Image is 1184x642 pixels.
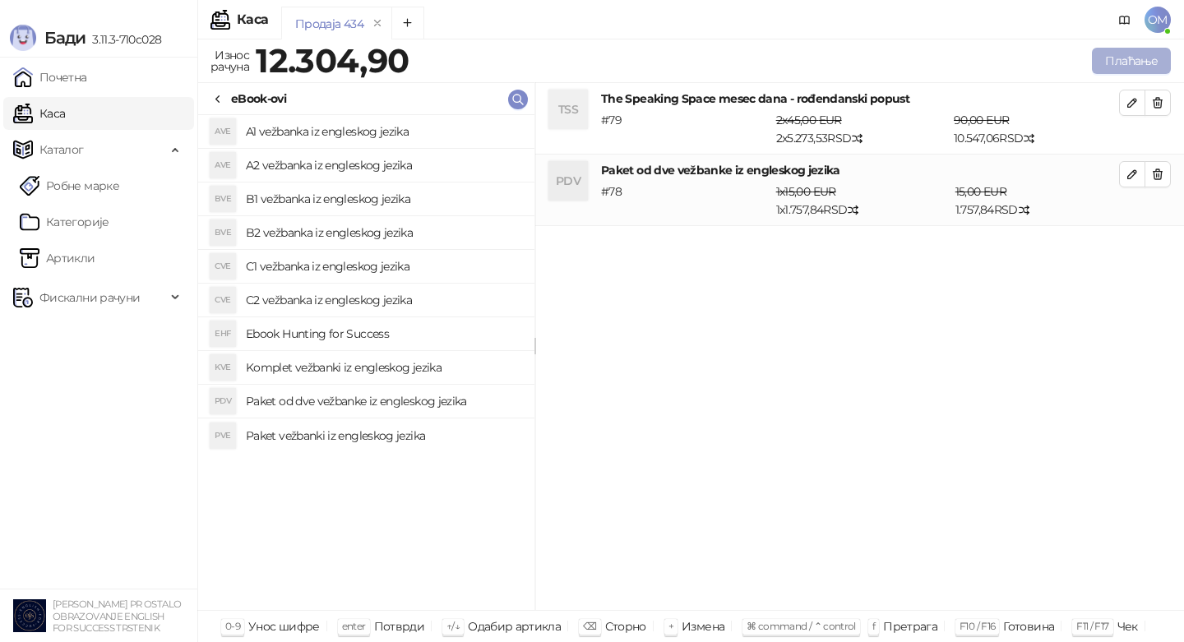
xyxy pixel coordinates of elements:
[367,16,388,30] button: remove
[1092,48,1171,74] button: Плаћање
[598,182,773,219] div: # 78
[955,184,1006,199] span: 15,00 EUR
[10,25,36,51] img: Logo
[1117,616,1138,637] div: Чек
[237,13,268,26] div: Каса
[210,118,236,145] div: AVE
[210,186,236,212] div: BVE
[248,616,320,637] div: Унос шифре
[583,620,596,632] span: ⌫
[246,321,521,347] h4: Ebook Hunting for Success
[246,152,521,178] h4: A2 vežbanka iz engleskog jezika
[548,161,588,201] div: PDV
[246,186,521,212] h4: B1 vežbanka iz engleskog jezika
[295,15,363,33] div: Продаја 434
[598,111,773,147] div: # 79
[225,620,240,632] span: 0-9
[210,152,236,178] div: AVE
[246,253,521,279] h4: C1 vežbanka iz engleskog jezika
[210,287,236,313] div: CVE
[776,113,842,127] span: 2 x 45,00 EUR
[210,253,236,279] div: CVE
[668,620,673,632] span: +
[872,620,875,632] span: f
[20,169,119,202] a: Робне марке
[39,133,84,166] span: Каталог
[601,161,1119,179] h4: Paket od dve vežbanke iz engleskog jezika
[210,321,236,347] div: EHF
[20,242,95,275] a: ArtikliАртикли
[13,61,87,94] a: Почетна
[773,111,950,147] div: 2 x 5.273,53 RSD
[231,90,286,108] div: eBook-ovi
[207,44,252,77] div: Износ рачуна
[342,620,366,632] span: enter
[954,113,1009,127] span: 90,00 EUR
[391,7,424,39] button: Add tab
[246,118,521,145] h4: A1 vežbanka iz engleskog jezika
[950,111,1122,147] div: 10.547,06 RSD
[548,90,588,129] div: TSS
[210,219,236,246] div: BVE
[44,28,86,48] span: Бади
[682,616,724,637] div: Измена
[20,206,109,238] a: Категорије
[960,620,995,632] span: F10 / F16
[246,219,521,246] h4: B2 vežbanka iz engleskog jezika
[952,182,1122,219] div: 1.757,84 RSD
[246,287,521,313] h4: C2 vežbanka iz engleskog jezika
[776,184,836,199] span: 1 x 15,00 EUR
[53,598,181,634] small: [PERSON_NAME] PR OSTALO OBRAZOVANJE ENGLISH FOR SUCCESS TRSTENIK
[198,115,534,610] div: grid
[468,616,561,637] div: Одабир артикла
[210,354,236,381] div: KVE
[605,616,646,637] div: Сторно
[13,599,46,632] img: 64x64-companyLogo-5398bb4f-6151-4620-a7ef-77195562e05f.png
[13,97,65,130] a: Каса
[246,354,521,381] h4: Komplet vežbanki iz engleskog jezika
[1112,7,1138,33] a: Документација
[1003,616,1054,637] div: Готовина
[773,182,952,219] div: 1 x 1.757,84 RSD
[446,620,460,632] span: ↑/↓
[246,423,521,449] h4: Paket vežbanki iz engleskog jezika
[210,423,236,449] div: PVE
[86,32,161,47] span: 3.11.3-710c028
[246,388,521,414] h4: Paket od dve vežbanke iz engleskog jezika
[210,388,236,414] div: PDV
[1076,620,1108,632] span: F11 / F17
[747,620,856,632] span: ⌘ command / ⌃ control
[1145,7,1171,33] span: OM
[374,616,425,637] div: Потврди
[883,616,937,637] div: Претрага
[601,90,1119,108] h4: The Speaking Space mesec dana - rođendanski popust
[39,281,140,314] span: Фискални рачуни
[256,40,409,81] strong: 12.304,90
